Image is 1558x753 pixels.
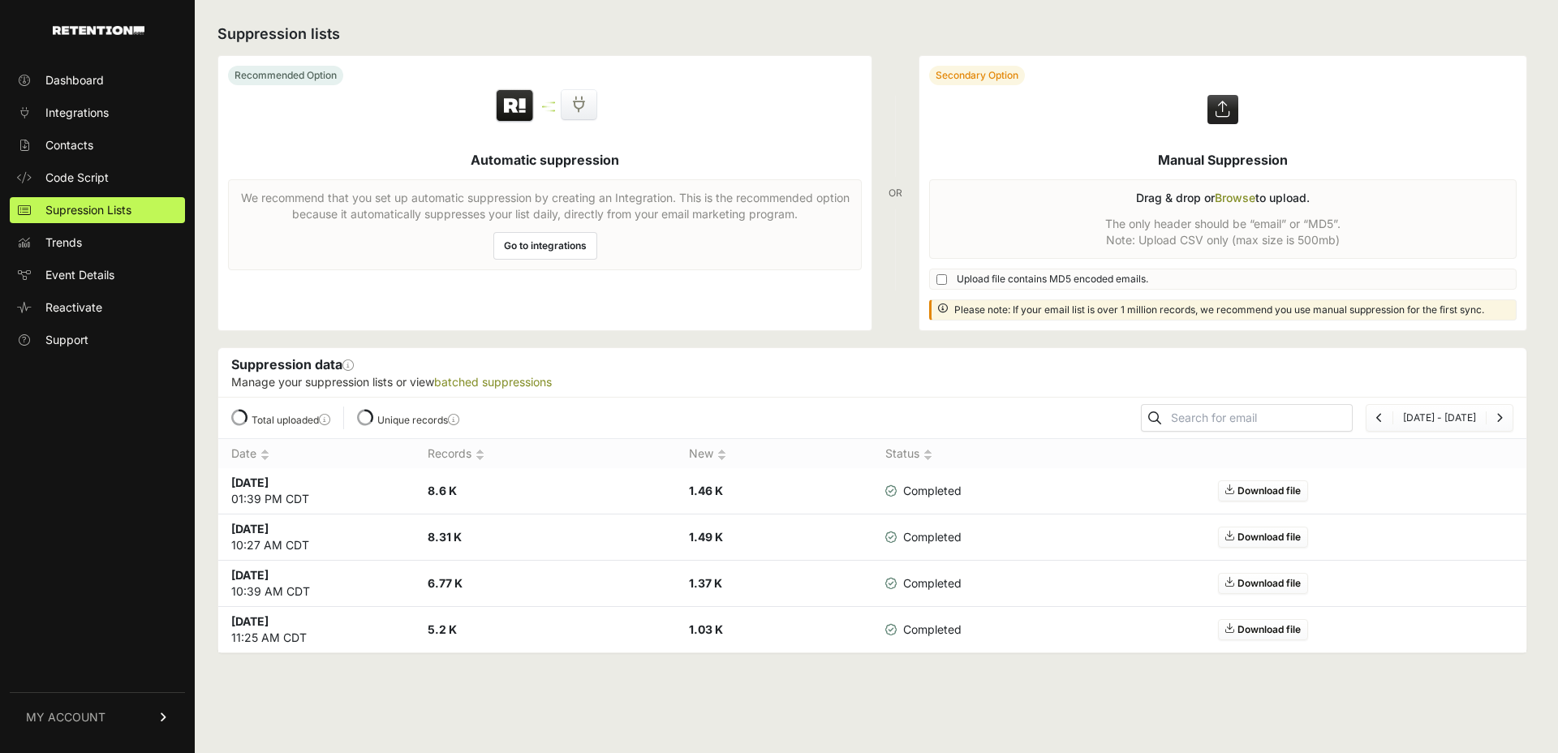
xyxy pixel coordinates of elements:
[45,72,104,88] span: Dashboard
[872,439,1003,469] th: Status
[689,576,722,590] strong: 1.37 K
[936,274,947,285] input: Upload file contains MD5 encoded emails.
[45,105,109,121] span: Integrations
[1392,411,1486,424] li: [DATE] - [DATE]
[542,110,555,112] img: integration
[885,622,962,638] span: Completed
[10,230,185,256] a: Trends
[1218,619,1308,640] a: Download file
[689,622,723,636] strong: 1.03 K
[1218,527,1308,548] a: Download file
[45,202,131,218] span: Supression Lists
[10,262,185,288] a: Event Details
[10,327,185,353] a: Support
[476,449,484,461] img: no_sort-eaf950dc5ab64cae54d48a5578032e96f70b2ecb7d747501f34c8f2db400fb66.gif
[45,332,88,348] span: Support
[45,137,93,153] span: Contacts
[471,150,619,170] h5: Automatic suppression
[923,449,932,461] img: no_sort-eaf950dc5ab64cae54d48a5578032e96f70b2ecb7d747501f34c8f2db400fb66.gif
[218,607,415,653] td: 11:25 AM CDT
[493,232,597,260] a: Go to integrations
[252,414,330,426] label: Total uploaded
[231,522,269,536] strong: [DATE]
[218,468,415,514] td: 01:39 PM CDT
[1218,573,1308,594] a: Download file
[428,484,457,497] strong: 8.6 K
[231,614,269,628] strong: [DATE]
[260,449,269,461] img: no_sort-eaf950dc5ab64cae54d48a5578032e96f70b2ecb7d747501f34c8f2db400fb66.gif
[1366,404,1513,432] nav: Page navigation
[10,132,185,158] a: Contacts
[717,449,726,461] img: no_sort-eaf950dc5ab64cae54d48a5578032e96f70b2ecb7d747501f34c8f2db400fb66.gif
[228,66,343,85] div: Recommended Option
[239,190,851,222] p: We recommend that you set up automatic suppression by creating an Integration. This is the recomm...
[689,484,723,497] strong: 1.46 K
[1168,407,1352,429] input: Search for email
[494,88,536,124] img: Retention
[957,273,1148,286] span: Upload file contains MD5 encoded emails.
[231,568,269,582] strong: [DATE]
[1496,411,1503,424] a: Next
[885,529,962,545] span: Completed
[10,165,185,191] a: Code Script
[434,375,552,389] a: batched suppressions
[10,67,185,93] a: Dashboard
[231,374,1513,390] p: Manage your suppression lists or view
[428,530,462,544] strong: 8.31 K
[218,348,1526,397] div: Suppression data
[45,299,102,316] span: Reactivate
[217,23,1527,45] h2: Suppression lists
[218,514,415,561] td: 10:27 AM CDT
[428,576,463,590] strong: 6.77 K
[218,439,415,469] th: Date
[542,105,555,108] img: integration
[45,267,114,283] span: Event Details
[885,575,962,592] span: Completed
[689,530,723,544] strong: 1.49 K
[10,197,185,223] a: Supression Lists
[1218,480,1308,501] a: Download file
[676,439,872,469] th: New
[542,101,555,104] img: integration
[885,483,962,499] span: Completed
[53,26,144,35] img: Retention.com
[10,295,185,321] a: Reactivate
[428,622,457,636] strong: 5.2 K
[415,439,676,469] th: Records
[889,55,902,331] div: OR
[231,475,269,489] strong: [DATE]
[45,170,109,186] span: Code Script
[45,235,82,251] span: Trends
[26,709,105,725] span: MY ACCOUNT
[218,561,415,607] td: 10:39 AM CDT
[10,692,185,742] a: MY ACCOUNT
[10,100,185,126] a: Integrations
[1376,411,1383,424] a: Previous
[377,414,459,426] label: Unique records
